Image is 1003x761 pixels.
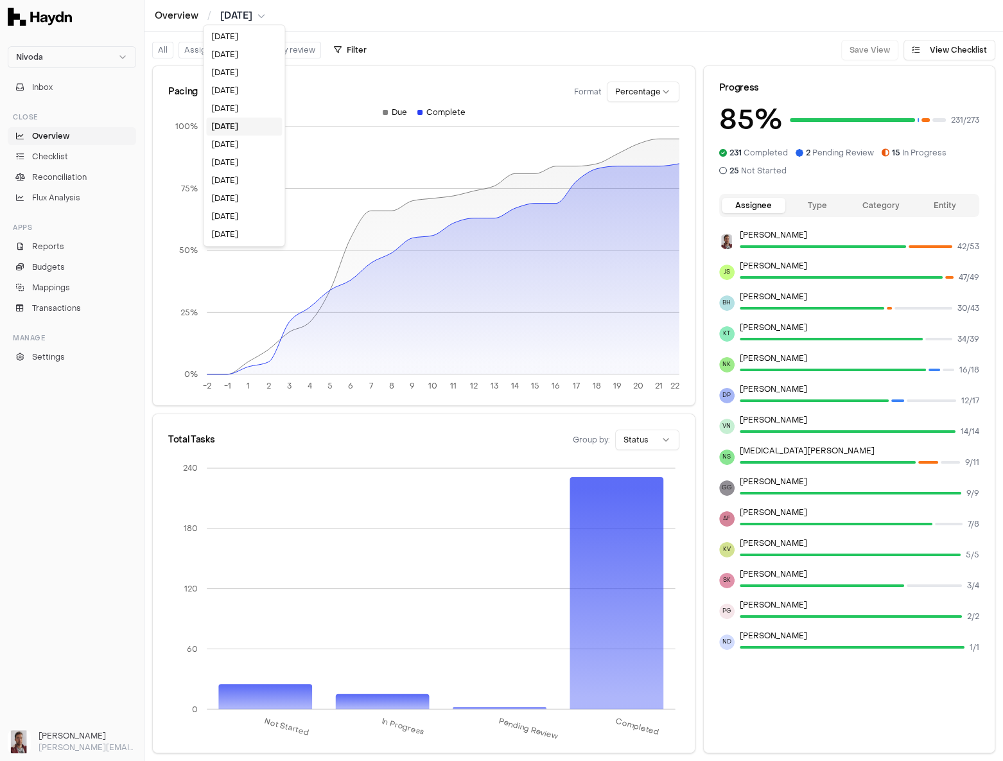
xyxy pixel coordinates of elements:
div: [DATE] [206,207,282,225]
div: [DATE] [206,118,282,136]
div: [DATE] [206,225,282,243]
div: [DATE] [206,136,282,153]
div: [DATE] [206,171,282,189]
div: [DATE] [206,82,282,100]
div: [DATE] [206,189,282,207]
div: [DATE] [206,64,282,82]
div: [DATE] [206,28,282,46]
div: [DATE] [206,46,282,64]
div: [DATE] [206,100,282,118]
div: [DATE] [206,153,282,171]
